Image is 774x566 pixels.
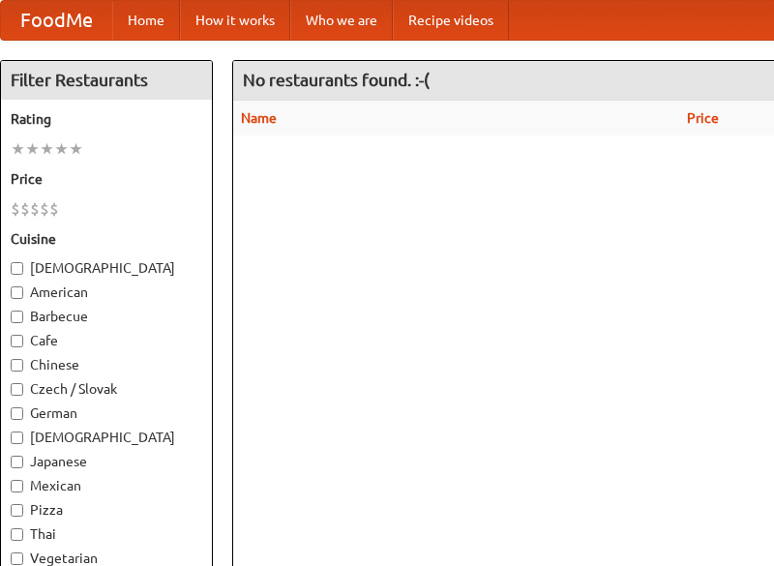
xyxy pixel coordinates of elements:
input: Czech / Slovak [11,383,23,396]
li: $ [20,198,30,220]
li: $ [11,198,20,220]
input: [DEMOGRAPHIC_DATA] [11,432,23,444]
ng-pluralize: No restaurants found. :-( [243,71,430,89]
label: [DEMOGRAPHIC_DATA] [11,258,202,278]
a: Price [687,110,719,126]
input: Pizza [11,504,23,517]
label: German [11,403,202,423]
h5: Cuisine [11,229,202,249]
input: Barbecue [11,311,23,323]
li: $ [40,198,49,220]
li: ★ [40,138,54,160]
label: Barbecue [11,307,202,326]
li: $ [30,198,40,220]
input: Japanese [11,456,23,468]
label: Thai [11,524,202,544]
input: American [11,286,23,299]
li: $ [49,198,59,220]
a: FoodMe [1,1,112,40]
a: Who we are [290,1,393,40]
li: ★ [54,138,69,160]
input: Chinese [11,359,23,372]
h4: Filter Restaurants [1,61,212,100]
h5: Price [11,169,202,189]
label: [DEMOGRAPHIC_DATA] [11,428,202,447]
input: Thai [11,528,23,541]
li: ★ [25,138,40,160]
li: ★ [69,138,83,160]
label: American [11,283,202,302]
label: Japanese [11,452,202,471]
input: Vegetarian [11,552,23,565]
label: Mexican [11,476,202,495]
label: Cafe [11,331,202,350]
li: ★ [11,138,25,160]
label: Chinese [11,355,202,374]
a: Home [112,1,180,40]
a: How it works [180,1,290,40]
input: Cafe [11,335,23,347]
a: Name [241,110,277,126]
input: German [11,407,23,420]
label: Czech / Slovak [11,379,202,399]
h5: Rating [11,109,202,129]
a: Recipe videos [393,1,509,40]
label: Pizza [11,500,202,520]
input: Mexican [11,480,23,492]
input: [DEMOGRAPHIC_DATA] [11,262,23,275]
